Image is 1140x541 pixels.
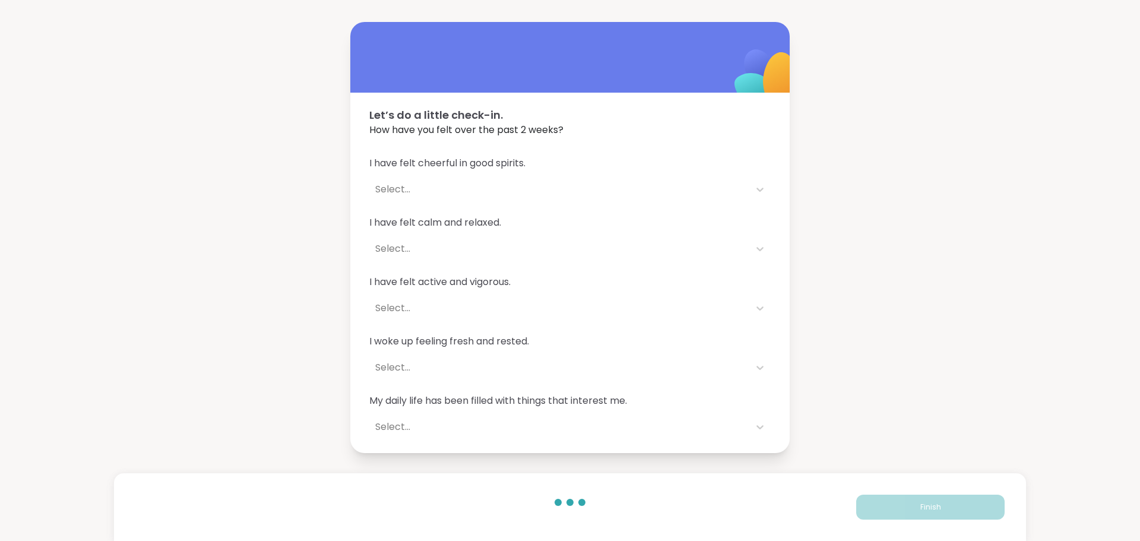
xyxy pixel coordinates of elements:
div: Select... [375,242,743,256]
img: ShareWell Logomark [707,18,825,137]
span: I have felt active and vigorous. [369,275,771,289]
div: Select... [375,182,743,197]
span: Let’s do a little check-in. [369,107,771,123]
span: I have felt cheerful in good spirits. [369,156,771,170]
button: Finish [856,495,1005,520]
div: Select... [375,301,743,315]
span: How have you felt over the past 2 weeks? [369,123,771,137]
div: Select... [375,420,743,434]
span: I have felt calm and relaxed. [369,216,771,230]
span: Finish [920,502,941,512]
span: I woke up feeling fresh and rested. [369,334,771,349]
span: My daily life has been filled with things that interest me. [369,394,771,408]
div: Select... [375,360,743,375]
